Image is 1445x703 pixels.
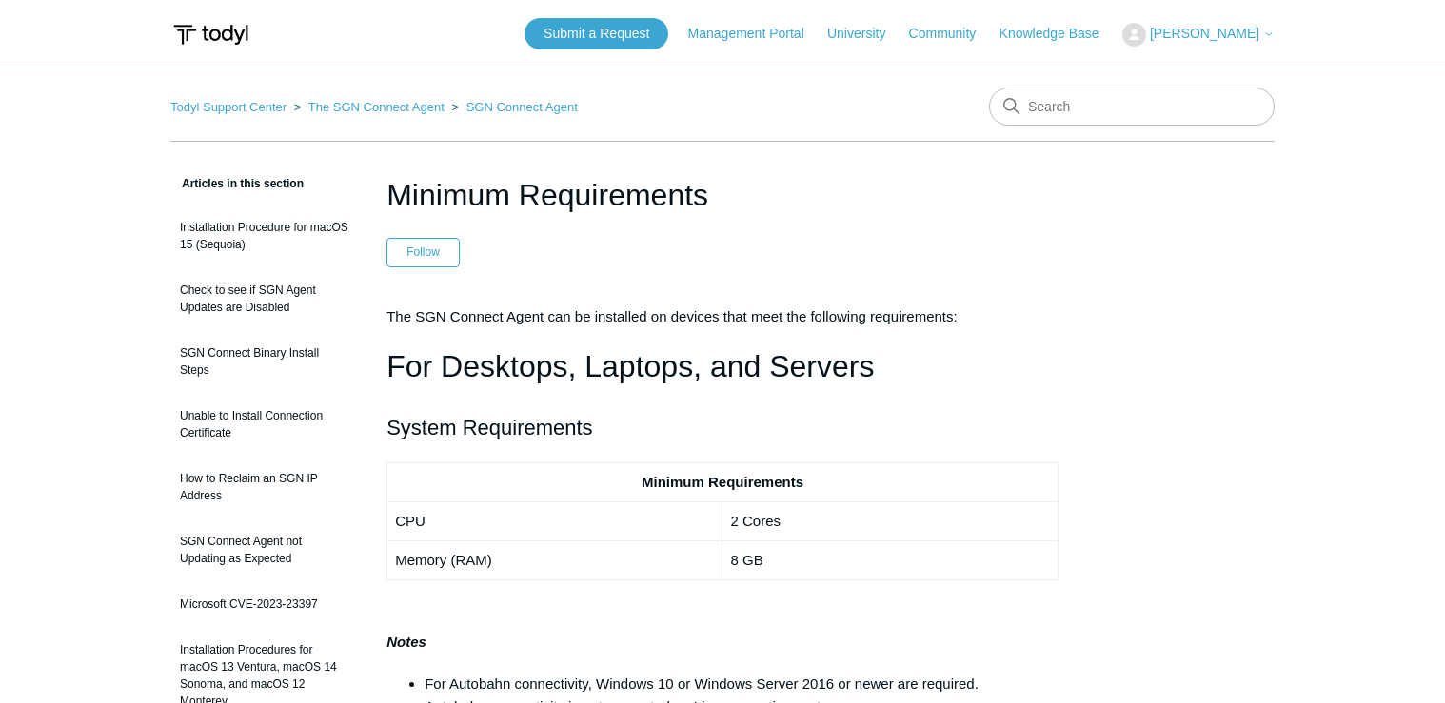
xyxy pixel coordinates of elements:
[642,474,803,490] strong: Minimum Requirements
[447,100,577,114] li: SGN Connect Agent
[170,398,358,451] a: Unable to Install Connection Certificate
[688,24,823,44] a: Management Portal
[525,18,668,49] a: Submit a Request
[290,100,448,114] li: The SGN Connect Agent
[1000,24,1118,44] a: Knowledge Base
[722,501,1058,540] td: 2 Cores
[386,308,958,324] span: The SGN Connect Agent can be installed on devices that meet the following requirements:
[170,100,287,114] a: Todyl Support Center
[170,100,290,114] li: Todyl Support Center
[170,177,304,190] span: Articles in this section
[466,100,578,114] a: SGN Connect Agent
[386,416,592,439] span: System Requirements
[425,673,1059,695] li: For Autobahn connectivity, Windows 10 or Windows Server 2016 or newer are required.
[386,349,874,383] span: For Desktops, Laptops, and Servers
[170,523,358,576] a: SGN Connect Agent not Updating as Expected
[1122,23,1275,47] button: [PERSON_NAME]
[387,501,722,540] td: CPU
[170,460,358,514] a: How to Reclaim an SGN IP Address
[386,172,1059,218] h1: Minimum Requirements
[170,17,251,52] img: Todyl Support Center Help Center home page
[170,335,358,388] a: SGN Connect Binary Install Steps
[386,634,426,650] strong: Notes
[170,586,358,622] a: Microsoft CVE-2023-23397
[387,540,722,579] td: Memory (RAM)
[386,238,460,266] button: Follow Article
[722,540,1058,579] td: 8 GB
[170,209,358,263] a: Installation Procedure for macOS 15 (Sequoia)
[308,100,445,114] a: The SGN Connect Agent
[1150,26,1259,41] span: [PERSON_NAME]
[827,24,904,44] a: University
[170,272,358,325] a: Check to see if SGN Agent Updates are Disabled
[989,88,1275,126] input: Search
[909,24,996,44] a: Community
